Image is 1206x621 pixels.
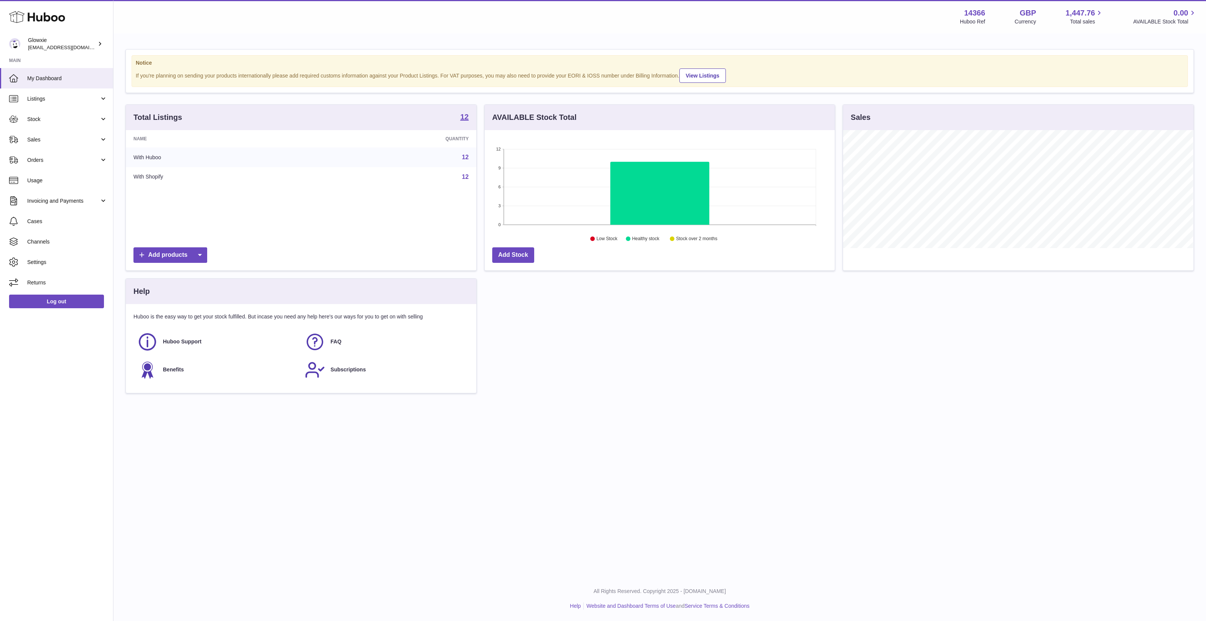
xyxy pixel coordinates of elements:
[27,197,99,205] span: Invoicing and Payments
[27,238,107,245] span: Channels
[137,332,297,352] a: Huboo Support
[330,366,366,373] span: Subscriptions
[960,18,985,25] div: Huboo Ref
[460,113,468,122] a: 12
[119,588,1200,595] p: All Rights Reserved. Copyright 2025 - [DOMAIN_NAME]
[498,185,501,189] text: 6
[27,157,99,164] span: Orders
[462,154,469,160] a: 12
[1133,8,1197,25] a: 0.00 AVAILABLE Stock Total
[126,130,315,147] th: Name
[1070,18,1104,25] span: Total sales
[315,130,476,147] th: Quantity
[9,38,20,50] img: internalAdmin-14366@internal.huboo.com
[1020,8,1036,18] strong: GBP
[28,44,111,50] span: [EMAIL_ADDRESS][DOMAIN_NAME]
[27,116,99,123] span: Stock
[685,603,750,609] a: Service Terms & Conditions
[1066,8,1104,25] a: 1,447.76 Total sales
[126,147,315,167] td: With Huboo
[498,166,501,170] text: 9
[1173,8,1188,18] span: 0.00
[136,59,1184,67] strong: Notice
[570,603,581,609] a: Help
[460,113,468,121] strong: 12
[9,295,104,308] a: Log out
[27,136,99,143] span: Sales
[305,332,465,352] a: FAQ
[597,236,618,242] text: Low Stock
[163,366,184,373] span: Benefits
[851,112,870,123] h3: Sales
[28,37,96,51] div: Glowxie
[27,95,99,102] span: Listings
[27,279,107,286] span: Returns
[676,236,717,242] text: Stock over 2 months
[462,174,469,180] a: 12
[1015,18,1036,25] div: Currency
[492,112,577,123] h3: AVAILABLE Stock Total
[496,147,501,151] text: 12
[1066,8,1095,18] span: 1,447.76
[498,222,501,227] text: 0
[330,338,341,345] span: FAQ
[964,8,985,18] strong: 14366
[586,603,676,609] a: Website and Dashboard Terms of Use
[27,177,107,184] span: Usage
[498,203,501,208] text: 3
[1133,18,1197,25] span: AVAILABLE Stock Total
[492,247,534,263] a: Add Stock
[133,247,207,263] a: Add products
[163,338,202,345] span: Huboo Support
[632,236,660,242] text: Healthy stock
[584,602,749,610] li: and
[133,112,182,123] h3: Total Listings
[27,75,107,82] span: My Dashboard
[679,68,726,83] a: View Listings
[126,167,315,187] td: With Shopify
[133,313,469,320] p: Huboo is the easy way to get your stock fulfilled. But incase you need any help here's our ways f...
[305,360,465,380] a: Subscriptions
[27,218,107,225] span: Cases
[133,286,150,297] h3: Help
[27,259,107,266] span: Settings
[137,360,297,380] a: Benefits
[136,67,1184,83] div: If you're planning on sending your products internationally please add required customs informati...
